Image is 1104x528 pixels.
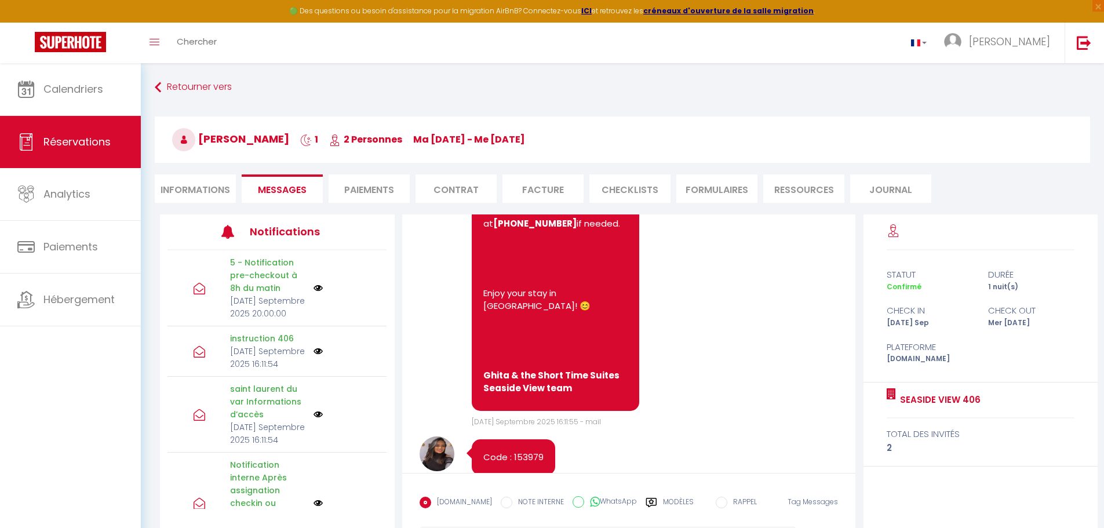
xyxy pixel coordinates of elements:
div: [DOMAIN_NAME] [879,354,981,365]
a: Seaside View 406 [896,393,981,407]
img: NO IMAGE [314,347,323,356]
span: Tag Messages [788,497,838,507]
div: 2 [887,441,1074,455]
span: [PERSON_NAME] [969,34,1050,49]
img: 1734288449511.png [420,436,454,471]
span: Paiements [43,239,98,254]
li: Informations [155,174,236,203]
span: Calendriers [43,82,103,96]
label: RAPPEL [727,497,757,509]
p: [DATE] Septembre 2025 20:00:00 [230,294,306,320]
label: WhatsApp [584,496,637,509]
label: [DOMAIN_NAME] [431,497,492,509]
div: [DATE] Sep [879,318,981,329]
img: NO IMAGE [314,283,323,293]
div: durée [981,268,1082,282]
div: statut [879,268,981,282]
a: créneaux d'ouverture de la salle migration [643,6,814,16]
strong: [PHONE_NUMBER] [493,217,577,230]
img: NO IMAGE [314,498,323,508]
img: logout [1077,35,1091,50]
p: 5 - Notification pre-checkout à 8h du matin [230,256,306,294]
p: [DATE] Septembre 2025 16:11:54 [230,345,306,370]
li: Ressources [763,174,844,203]
span: [DATE] Septembre 2025 16:11:55 - mail [472,417,601,427]
img: Super Booking [35,32,106,52]
p: saint laurent du var Informations d’accès [230,383,306,421]
li: Journal [850,174,931,203]
li: Contrat [416,174,497,203]
span: 1 [300,133,318,146]
a: Chercher [168,23,225,63]
span: Hébergement [43,292,115,307]
span: Réservations [43,134,111,149]
label: NOTE INTERNE [512,497,564,509]
img: ... [944,33,961,50]
div: Plateforme [879,340,981,354]
li: FORMULAIRES [676,174,757,203]
p: Enjoy your stay in [GEOGRAPHIC_DATA]! 😊 [483,287,628,313]
span: Chercher [177,35,217,48]
div: total des invités [887,427,1074,441]
div: check out [981,304,1082,318]
pre: Code : 153979 [483,451,544,464]
span: Confirmé [887,282,921,292]
button: Ouvrir le widget de chat LiveChat [9,5,44,39]
strong: Ghita & the Short Time Suites Seaside View team [483,369,621,395]
span: Analytics [43,187,90,201]
li: CHECKLISTS [589,174,671,203]
div: 1 nuit(s) [981,282,1082,293]
li: Facture [502,174,584,203]
label: Modèles [663,497,694,517]
a: ... [PERSON_NAME] [935,23,1065,63]
span: ma [DATE] - me [DATE] [413,133,525,146]
p: Notification interne Après assignation checkin ou ménage [230,458,306,522]
div: check in [879,304,981,318]
a: Retourner vers [155,77,1090,98]
p: You can reach me at if needed. [483,205,628,231]
p: instruction 406 [230,332,306,345]
h3: Notifications [250,219,341,245]
span: Messages [258,183,307,196]
img: NO IMAGE [314,410,323,419]
p: [DATE] Septembre 2025 16:11:54 [230,421,306,446]
span: 2 Personnes [329,133,402,146]
a: ICI [581,6,592,16]
div: Mer [DATE] [981,318,1082,329]
span: [PERSON_NAME] [172,132,289,146]
li: Paiements [329,174,410,203]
